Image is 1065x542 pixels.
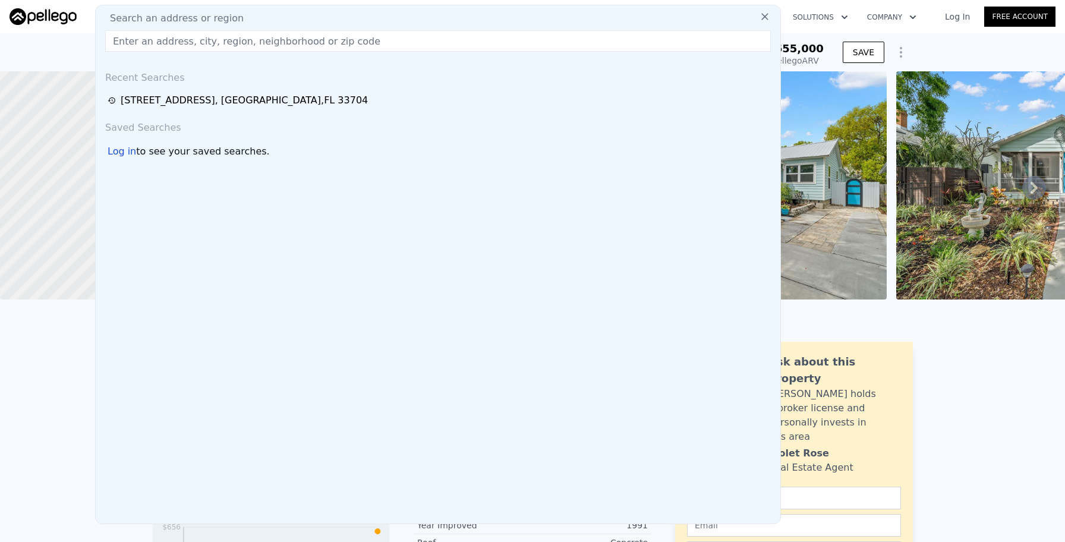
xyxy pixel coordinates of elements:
button: SAVE [843,42,884,63]
div: [PERSON_NAME] holds a broker license and personally invests in this area [768,387,901,444]
tspan: $656 [162,523,181,531]
img: Pellego [10,8,77,25]
div: Ask about this property [768,354,901,387]
div: Pellego ARV [767,55,824,67]
a: Log In [931,11,984,23]
div: Recent Searches [100,61,776,90]
input: Enter an address, city, region, neighborhood or zip code [105,30,771,52]
span: $655,000 [767,42,824,55]
span: Search an address or region [100,11,244,26]
button: Company [858,7,926,28]
span: to see your saved searches. [136,144,269,159]
div: Saved Searches [100,111,776,140]
input: Name [687,487,901,509]
a: Free Account [984,7,1055,27]
button: Show Options [889,40,913,64]
div: Real Estate Agent [768,461,853,475]
input: Email [687,514,901,537]
div: [STREET_ADDRESS] , [GEOGRAPHIC_DATA] , FL 33704 [121,93,368,108]
a: [STREET_ADDRESS], [GEOGRAPHIC_DATA],FL 33704 [108,93,772,108]
button: Solutions [783,7,858,28]
div: Violet Rose [768,446,829,461]
div: Log in [108,144,136,159]
div: Year Improved [417,519,532,531]
div: 1991 [532,519,648,531]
